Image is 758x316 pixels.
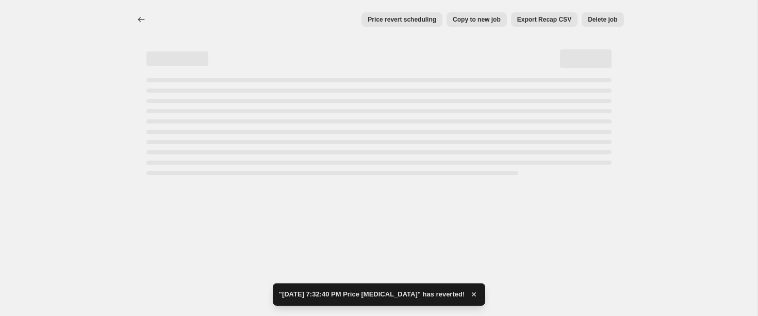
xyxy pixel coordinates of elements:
span: "[DATE] 7:32:40 PM Price [MEDICAL_DATA]" has reverted! [279,289,465,300]
button: Export Recap CSV [511,12,578,27]
div: Page loading [134,39,624,179]
button: Price revert scheduling [361,12,442,27]
span: Copy to new job [453,15,501,24]
button: Delete job [582,12,623,27]
span: Export Recap CSV [517,15,571,24]
span: Price revert scheduling [368,15,436,24]
button: Copy to new job [447,12,507,27]
span: Delete job [588,15,617,24]
button: Price change jobs [134,12,149,27]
